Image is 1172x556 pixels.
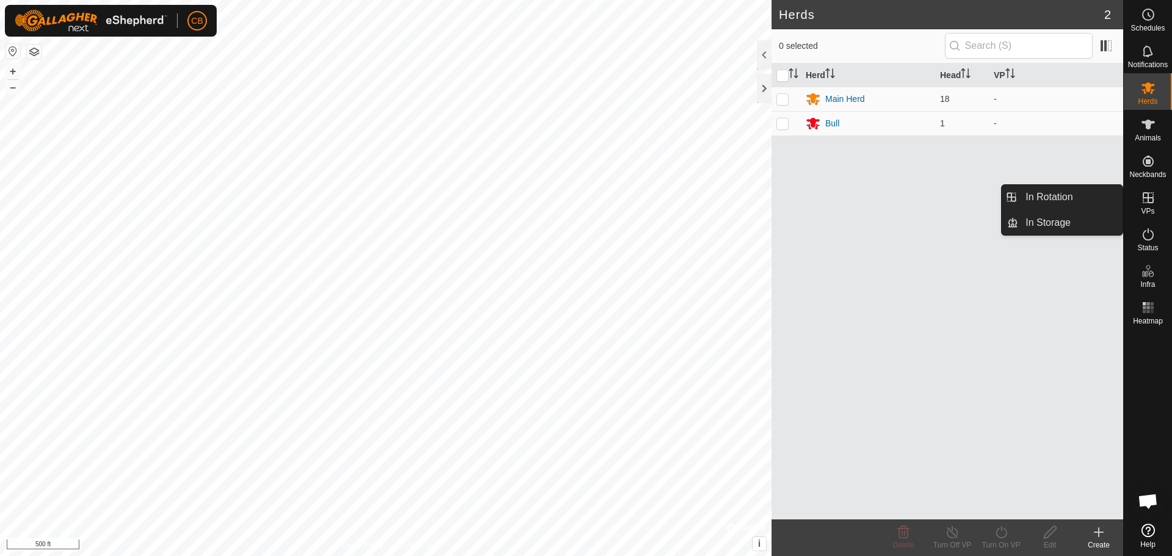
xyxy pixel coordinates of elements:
span: Status [1137,244,1158,251]
span: 2 [1104,5,1111,24]
td: - [989,87,1123,111]
div: Edit [1025,540,1074,551]
th: Herd [801,63,935,87]
div: Open chat [1130,483,1167,519]
th: Head [935,63,989,87]
span: Herds [1138,98,1157,105]
th: VP [989,63,1123,87]
span: Delete [893,541,914,549]
span: Notifications [1128,61,1168,68]
div: Turn Off VP [928,540,977,551]
a: Help [1124,519,1172,553]
img: Gallagher Logo [15,10,167,32]
a: In Rotation [1018,185,1123,209]
span: 0 selected [779,40,945,52]
button: i [753,537,766,551]
span: CB [191,15,203,27]
span: 1 [940,118,945,128]
p-sorticon: Activate to sort [1005,70,1015,80]
input: Search (S) [945,33,1093,59]
button: + [5,64,20,79]
a: Privacy Policy [338,540,383,551]
h2: Herds [779,7,1104,22]
div: Create [1074,540,1123,551]
p-sorticon: Activate to sort [789,70,798,80]
button: – [5,80,20,95]
span: Animals [1135,134,1161,142]
span: In Storage [1025,215,1071,230]
span: 18 [940,94,950,104]
span: In Rotation [1025,190,1073,204]
li: In Storage [1002,211,1123,235]
div: Turn On VP [977,540,1025,551]
span: Neckbands [1129,171,1166,178]
span: Heatmap [1133,317,1163,325]
div: Bull [825,117,839,130]
button: Map Layers [27,45,42,59]
span: Help [1140,541,1156,548]
div: Main Herd [825,93,865,106]
li: In Rotation [1002,185,1123,209]
span: i [758,538,761,549]
a: In Storage [1018,211,1123,235]
button: Reset Map [5,44,20,59]
td: - [989,111,1123,135]
a: Contact Us [398,540,434,551]
span: VPs [1141,208,1154,215]
span: Infra [1140,281,1155,288]
span: Schedules [1130,24,1165,32]
p-sorticon: Activate to sort [825,70,835,80]
p-sorticon: Activate to sort [961,70,971,80]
